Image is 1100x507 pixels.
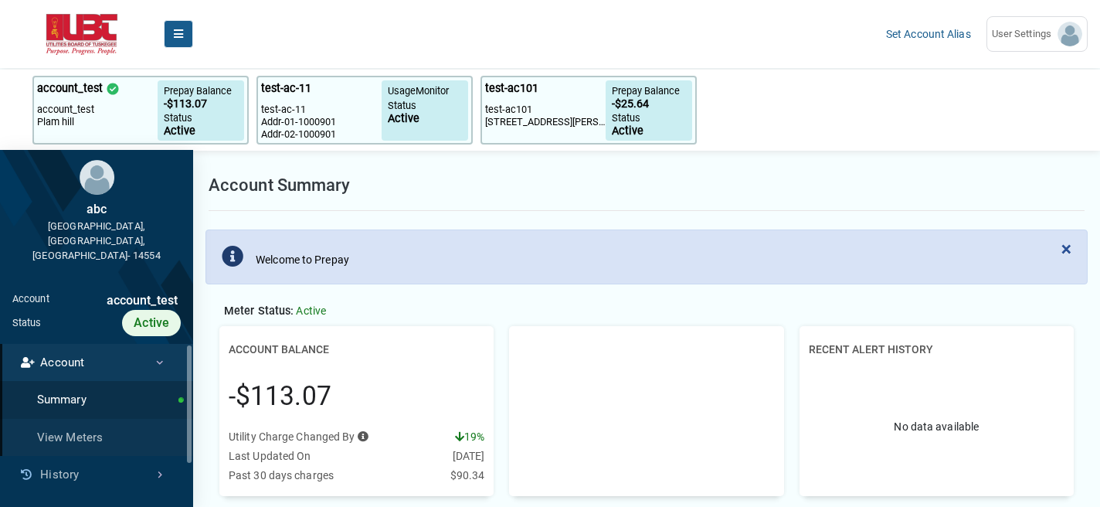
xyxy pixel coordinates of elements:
div: Status [12,315,42,330]
button: test-ac101 test-ac101 [STREET_ADDRESS][PERSON_NAME] Prepay Balance -$25.64 Status Active [480,76,697,145]
p: test-ac101 [485,104,606,116]
p: Addr-01-1000901 [261,116,382,128]
a: test-ac-11 test-ac-11 Addr-01-1000901 Addr-02-1000901 UsageMonitor Status Active [256,70,473,151]
p: Addr-02-1000901 [261,128,382,141]
p: Prepay Balance [612,83,686,98]
p: test-ac-11 [261,104,382,116]
span: Meter Status: [224,305,294,318]
p: account_test [37,80,103,97]
span: Active [296,305,326,317]
p: -$25.64 [612,98,686,111]
div: Welcome to Prepay [256,252,349,268]
p: account_test [37,104,158,116]
p: Status [388,98,462,113]
p: test-ac-11 [261,80,311,97]
h2: Recent Alert History [809,335,933,364]
div: Past 30 days charges [229,468,334,484]
div: account_test [49,291,181,310]
p: [STREET_ADDRESS][PERSON_NAME] [485,116,606,128]
p: Plam hill [37,116,158,128]
img: Logo [12,14,151,55]
a: Set Account Alias [886,28,971,40]
a: account_test selected account_test Plam hill Prepay Balance -$113.07 Status Active [32,70,249,151]
div: No data available [809,370,1064,484]
a: User Settings [986,16,1088,52]
div: abc [12,200,181,219]
div: [DATE] [453,448,485,464]
span: × [1061,238,1071,260]
img: selected [106,82,120,96]
button: test-ac-11 test-ac-11 Addr-01-1000901 Addr-02-1000901 UsageMonitor Status Active [256,76,473,145]
div: $90.34 [450,468,485,484]
button: Menu [164,20,193,48]
p: -$113.07 [164,98,238,111]
div: -$113.07 [229,377,331,416]
p: Active [612,125,686,138]
span: 19% [455,430,484,443]
p: test-ac101 [485,80,538,97]
p: Status [164,111,238,125]
div: Utility Charge Changed By [229,429,368,445]
p: Status [612,111,686,125]
h1: Account Summary [209,172,351,198]
span: User Settings [992,26,1058,42]
div: Last Updated On [229,448,311,464]
div: Account [12,291,49,310]
h2: Account Balance [229,335,329,364]
p: Active [164,125,238,138]
div: [GEOGRAPHIC_DATA], [GEOGRAPHIC_DATA], [GEOGRAPHIC_DATA]- 14554 [12,219,181,264]
button: account_test selected account_test Plam hill Prepay Balance -$113.07 Status Active [32,76,249,145]
div: Active [122,310,181,336]
p: Prepay Balance [164,83,238,98]
button: Close [1046,230,1087,267]
p: Active [388,113,462,125]
a: test-ac101 test-ac101 [STREET_ADDRESS][PERSON_NAME] Prepay Balance -$25.64 Status Active [480,70,697,151]
p: UsageMonitor [388,83,462,98]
